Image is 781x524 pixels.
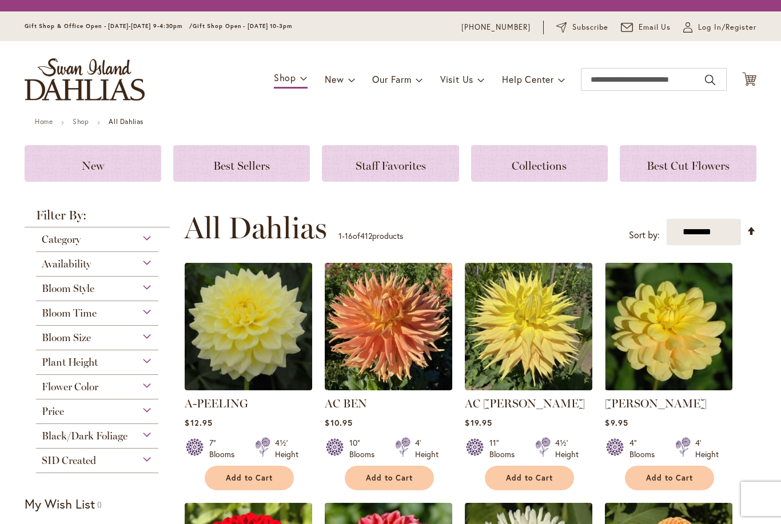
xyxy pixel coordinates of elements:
[465,382,592,393] a: AC Jeri
[506,473,553,483] span: Add to Cart
[639,22,671,33] span: Email Us
[42,307,97,319] span: Bloom Time
[184,211,327,245] span: All Dahlias
[345,230,353,241] span: 16
[485,466,574,490] button: Add to Cart
[683,22,756,33] a: Log In/Register
[646,473,693,483] span: Add to Cart
[629,225,660,246] label: Sort by:
[356,159,426,173] span: Staff Favorites
[465,397,585,410] a: AC [PERSON_NAME]
[25,209,170,227] strong: Filter By:
[173,145,310,182] a: Best Sellers
[465,417,492,428] span: $19.95
[415,437,439,460] div: 4' Height
[25,58,145,101] a: store logo
[338,230,342,241] span: 1
[325,382,452,393] a: AC BEN
[25,495,95,512] strong: My Wish List
[109,117,144,126] strong: All Dahlias
[42,430,127,442] span: Black/Dark Foliage
[42,405,64,418] span: Price
[620,145,756,182] a: Best Cut Flowers
[82,159,104,173] span: New
[629,437,662,460] div: 4" Blooms
[465,263,592,390] img: AC Jeri
[325,417,352,428] span: $10.95
[185,263,312,390] img: A-Peeling
[185,382,312,393] a: A-Peeling
[605,417,628,428] span: $9.95
[471,145,608,182] a: Collections
[325,73,344,85] span: New
[42,331,91,344] span: Bloom Size
[366,473,413,483] span: Add to Cart
[226,473,273,483] span: Add to Cart
[625,466,714,490] button: Add to Cart
[42,356,98,369] span: Plant Height
[338,227,403,245] p: - of products
[25,145,161,182] a: New
[647,159,730,173] span: Best Cut Flowers
[605,263,732,390] img: AHOY MATEY
[185,397,248,410] a: A-PEELING
[325,397,367,410] a: AC BEN
[42,381,98,393] span: Flower Color
[502,73,554,85] span: Help Center
[193,22,292,30] span: Gift Shop Open - [DATE] 10-3pm
[209,437,241,460] div: 7" Blooms
[572,22,608,33] span: Subscribe
[205,466,294,490] button: Add to Cart
[489,437,521,460] div: 11" Blooms
[274,71,296,83] span: Shop
[213,159,270,173] span: Best Sellers
[555,437,579,460] div: 4½' Height
[440,73,473,85] span: Visit Us
[461,22,531,33] a: [PHONE_NUMBER]
[42,454,96,467] span: SID Created
[695,437,719,460] div: 4' Height
[345,466,434,490] button: Add to Cart
[372,73,411,85] span: Our Farm
[698,22,756,33] span: Log In/Register
[322,145,459,182] a: Staff Favorites
[556,22,608,33] a: Subscribe
[9,483,41,515] iframe: Launch Accessibility Center
[42,233,81,246] span: Category
[605,382,732,393] a: AHOY MATEY
[25,22,193,30] span: Gift Shop & Office Open - [DATE]-[DATE] 9-4:30pm /
[349,437,381,460] div: 10" Blooms
[73,117,89,126] a: Shop
[621,22,671,33] a: Email Us
[360,230,372,241] span: 412
[42,258,91,270] span: Availability
[275,437,298,460] div: 4½' Height
[185,417,212,428] span: $12.95
[705,71,715,89] button: Search
[605,397,707,410] a: [PERSON_NAME]
[35,117,53,126] a: Home
[325,263,452,390] img: AC BEN
[42,282,94,295] span: Bloom Style
[512,159,567,173] span: Collections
